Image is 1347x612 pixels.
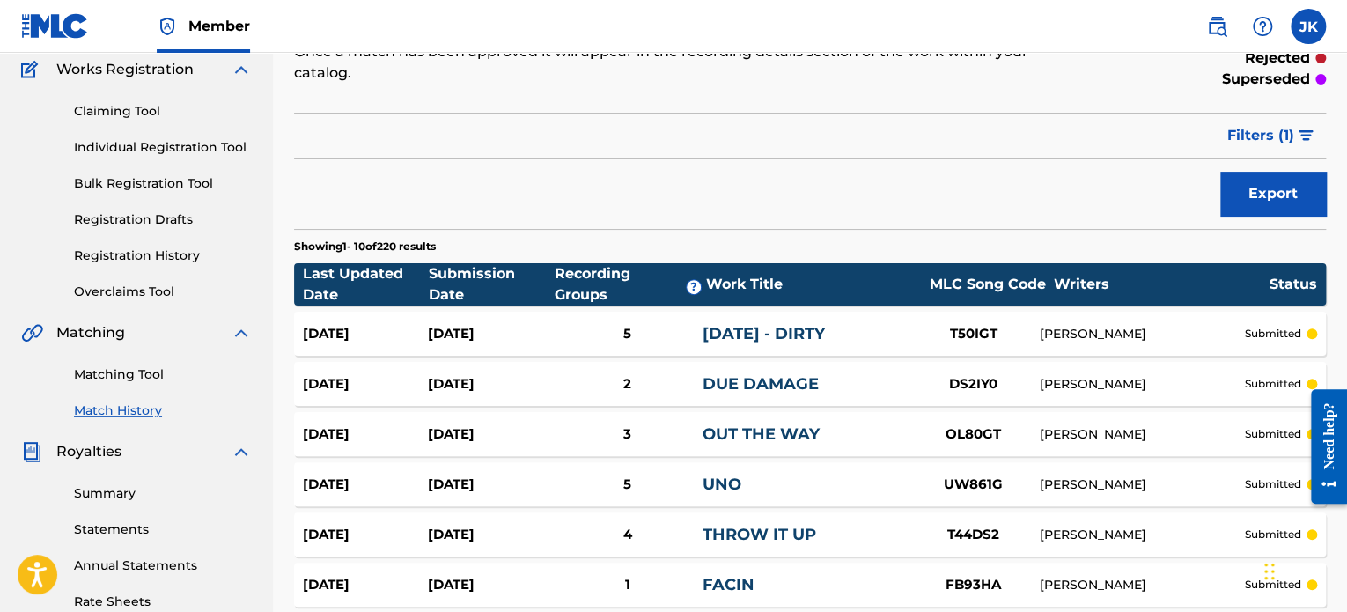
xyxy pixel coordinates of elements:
iframe: Chat Widget [1259,527,1347,612]
p: superseded [1222,69,1310,90]
div: 2 [553,374,703,394]
a: Bulk Registration Tool [74,174,252,193]
div: FB93HA [908,575,1040,595]
span: Matching [56,322,125,343]
img: search [1206,16,1227,37]
div: UW861G [908,475,1040,495]
img: Matching [21,322,43,343]
div: Help [1245,9,1280,44]
div: [DATE] [303,575,428,595]
div: 3 [553,424,703,445]
img: expand [231,322,252,343]
div: [DATE] [428,374,553,394]
a: Public Search [1199,9,1234,44]
span: ? [687,280,701,294]
a: Summary [74,484,252,503]
div: Writers [1054,274,1270,295]
div: Drag [1264,545,1275,598]
div: [DATE] [428,324,553,344]
div: [DATE] [303,324,428,344]
p: submitted [1245,376,1301,392]
div: 1 [553,575,703,595]
a: FACIN [703,575,754,594]
div: Recording Groups [555,263,706,306]
div: [PERSON_NAME] [1040,576,1245,594]
a: UNO [703,475,741,494]
div: Submission Date [429,263,555,306]
span: Royalties [56,441,121,462]
div: [PERSON_NAME] [1040,425,1245,444]
div: User Menu [1291,9,1326,44]
img: Top Rightsholder [157,16,178,37]
p: submitted [1245,426,1301,442]
div: T44DS2 [908,525,1040,545]
a: THROW IT UP [703,525,816,544]
p: Showing 1 - 10 of 220 results [294,239,436,254]
p: submitted [1245,476,1301,492]
div: [DATE] [303,525,428,545]
p: rejected [1245,48,1310,69]
a: OUT THE WAY [703,424,820,444]
div: [PERSON_NAME] [1040,375,1245,394]
div: Work Title [706,274,922,295]
iframe: Resource Center [1298,376,1347,518]
a: Match History [74,402,252,420]
div: [PERSON_NAME] [1040,476,1245,494]
div: MLC Song Code [922,274,1054,295]
img: filter [1299,130,1314,141]
div: OL80GT [908,424,1040,445]
img: MLC Logo [21,13,89,39]
a: [DATE] - DIRTY [703,324,825,343]
span: Member [188,16,250,36]
div: [DATE] [428,575,553,595]
a: Overclaims Tool [74,283,252,301]
div: [DATE] [303,374,428,394]
p: submitted [1245,326,1301,342]
img: Royalties [21,441,42,462]
a: DUE DAMAGE [703,374,819,394]
p: Once a match has been approved it will appear in the recording details section of the work within... [294,41,1088,84]
a: Rate Sheets [74,593,252,611]
div: T50IGT [908,324,1040,344]
button: Filters (1) [1217,114,1326,158]
div: [DATE] [428,525,553,545]
div: [PERSON_NAME] [1040,325,1245,343]
a: Registration History [74,247,252,265]
div: Status [1270,274,1317,295]
p: submitted [1245,527,1301,542]
a: Registration Drafts [74,210,252,229]
a: Annual Statements [74,557,252,575]
div: 5 [553,324,703,344]
img: expand [231,441,252,462]
a: Claiming Tool [74,102,252,121]
img: help [1252,16,1273,37]
div: [DATE] [303,424,428,445]
div: Last Updated Date [303,263,429,306]
div: 4 [553,525,703,545]
a: Matching Tool [74,365,252,384]
a: Statements [74,520,252,539]
div: [DATE] [428,424,553,445]
div: DS2IY0 [908,374,1040,394]
div: [DATE] [428,475,553,495]
img: Works Registration [21,59,44,80]
span: Works Registration [56,59,194,80]
a: Individual Registration Tool [74,138,252,157]
p: submitted [1245,577,1301,593]
div: [PERSON_NAME] [1040,526,1245,544]
img: expand [231,59,252,80]
span: Filters ( 1 ) [1227,125,1294,146]
div: [DATE] [303,475,428,495]
button: Export [1220,172,1326,216]
div: 5 [553,475,703,495]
